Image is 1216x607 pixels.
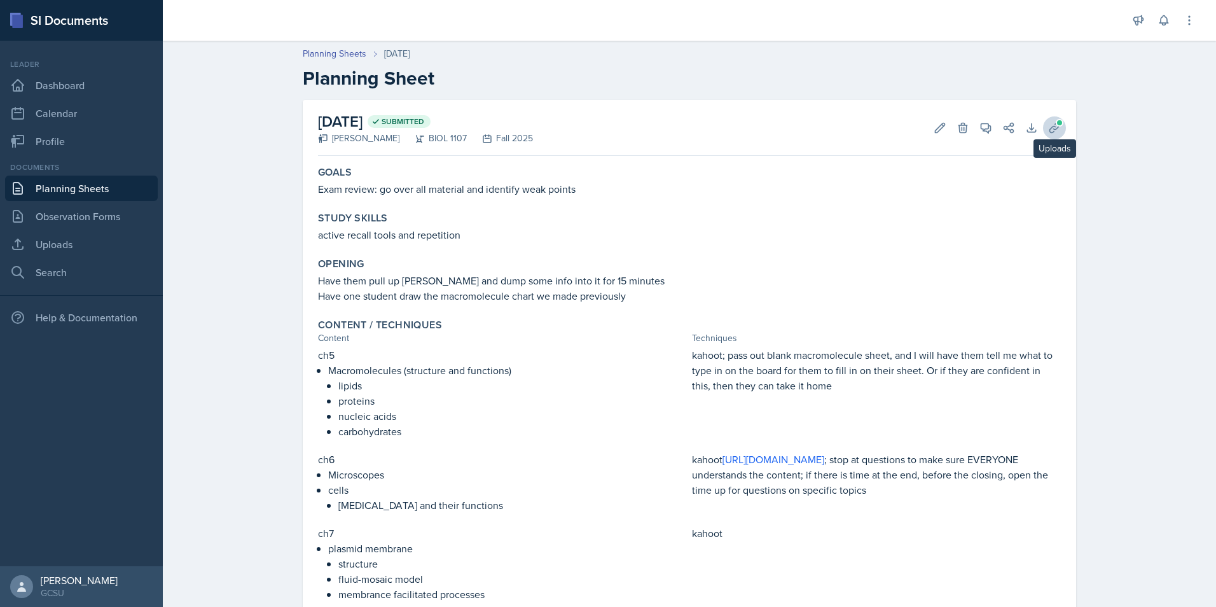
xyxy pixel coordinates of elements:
[692,331,1061,345] div: Techniques
[318,181,1061,197] p: Exam review: go over all material and identify weak points
[399,132,467,145] div: BIOL 1107
[338,556,687,571] p: structure
[338,498,687,513] p: [MEDICAL_DATA] and their functions
[328,363,687,378] p: Macromolecules (structure and functions)
[338,393,687,408] p: proteins
[338,571,687,587] p: fluid-mosaic model
[692,526,1061,541] p: kahoot
[318,319,442,331] label: Content / Techniques
[382,116,424,127] span: Submitted
[5,73,158,98] a: Dashboard
[692,452,1061,498] p: kahoot ; stop at questions to make sure EVERYONE understands the content; if there is time at the...
[5,305,158,330] div: Help & Documentation
[318,212,388,225] label: Study Skills
[318,526,687,541] p: ch7
[338,378,687,393] p: lipids
[5,176,158,201] a: Planning Sheets
[5,129,158,154] a: Profile
[41,587,118,599] div: GCSU
[303,47,366,60] a: Planning Sheets
[5,204,158,229] a: Observation Forms
[384,47,410,60] div: [DATE]
[328,467,687,482] p: Microscopes
[328,482,687,498] p: cells
[318,452,687,467] p: ch6
[328,541,687,556] p: plasmid membrane
[338,587,687,602] p: membrance facilitated processes
[5,101,158,126] a: Calendar
[318,331,687,345] div: Content
[318,166,352,179] label: Goals
[318,227,1061,242] p: active recall tools and repetition
[318,258,364,270] label: Opening
[467,132,533,145] div: Fall 2025
[318,347,687,363] p: ch5
[318,288,1061,303] p: Have one student draw the macromolecule chart we made previously
[303,67,1076,90] h2: Planning Sheet
[1043,116,1066,139] button: Uploads
[5,162,158,173] div: Documents
[318,273,1061,288] p: Have them pull up [PERSON_NAME] and dump some info into it for 15 minutes
[338,424,687,439] p: carbohydrates
[5,59,158,70] div: Leader
[722,452,824,466] a: [URL][DOMAIN_NAME]
[5,232,158,257] a: Uploads
[318,132,399,145] div: [PERSON_NAME]
[41,574,118,587] div: [PERSON_NAME]
[5,260,158,285] a: Search
[338,408,687,424] p: nucleic acids
[318,110,533,133] h2: [DATE]
[692,347,1061,393] p: kahoot; pass out blank macromolecule sheet, and I will have them tell me what to type in on the b...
